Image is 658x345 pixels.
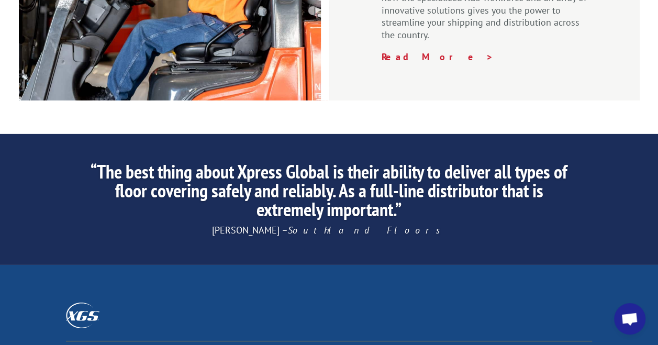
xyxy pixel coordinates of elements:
[212,224,447,236] span: [PERSON_NAME] –
[288,224,447,236] em: Southland Floors
[66,303,99,328] img: XGS_Logos_ALL_2024_All_White
[86,162,572,224] h2: “The best thing about Xpress Global is their ability to deliver all types of floor covering safel...
[382,51,494,63] a: Read More >
[614,303,645,335] div: Open chat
